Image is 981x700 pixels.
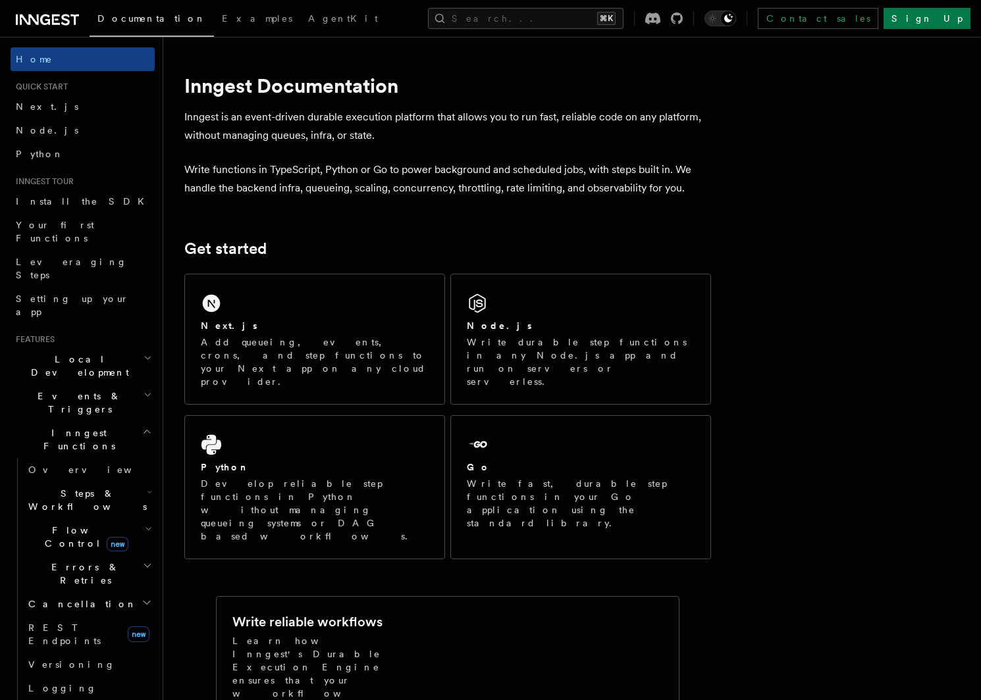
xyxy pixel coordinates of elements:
a: Contact sales [758,8,878,29]
a: Python [11,142,155,166]
span: Errors & Retries [23,561,143,587]
h2: Node.js [467,319,532,332]
a: GoWrite fast, durable step functions in your Go application using the standard library. [450,415,711,559]
a: Logging [23,676,155,700]
a: Next.jsAdd queueing, events, crons, and step functions to your Next app on any cloud provider. [184,274,445,405]
button: Flow Controlnew [23,518,155,555]
h2: Python [201,461,250,474]
span: Logging [28,683,97,693]
span: Events & Triggers [11,389,144,416]
span: REST Endpoints [28,622,101,646]
p: Develop reliable step functions in Python without managing queueing systems or DAG based workflows. [201,477,429,543]
span: Overview [28,464,164,475]
span: Leveraging Steps [16,257,127,280]
div: Inngest Functions [11,458,155,700]
span: Examples [222,13,292,24]
p: Add queueing, events, crons, and step functions to your Next app on any cloud provider. [201,336,429,388]
a: PythonDevelop reliable step functions in Python without managing queueing systems or DAG based wo... [184,415,445,559]
a: AgentKit [300,4,386,36]
a: Your first Functions [11,213,155,250]
a: Examples [214,4,300,36]
button: Toggle dark mode [704,11,736,26]
button: Inngest Functions [11,421,155,458]
a: Next.js [11,95,155,118]
a: Overview [23,458,155,482]
span: Node.js [16,125,78,136]
h1: Inngest Documentation [184,74,711,97]
p: Write functions in TypeScript, Python or Go to power background and scheduled jobs, with steps bu... [184,161,711,197]
span: new [128,626,149,642]
span: Home [16,53,53,66]
span: new [107,537,128,551]
span: Documentation [97,13,206,24]
kbd: ⌘K [597,12,616,25]
h2: Next.js [201,319,257,332]
span: Flow Control [23,524,145,550]
p: Inngest is an event-driven durable execution platform that allows you to run fast, reliable code ... [184,108,711,145]
a: Home [11,47,155,71]
a: REST Endpointsnew [23,616,155,653]
span: Install the SDK [16,196,152,207]
a: Versioning [23,653,155,676]
p: Write fast, durable step functions in your Go application using the standard library. [467,477,695,530]
span: Quick start [11,82,68,92]
a: Get started [184,239,267,258]
span: AgentKit [308,13,378,24]
span: Versioning [28,659,115,670]
a: Documentation [90,4,214,37]
span: Setting up your app [16,293,129,317]
button: Search...⌘K [428,8,623,29]
a: Sign Up [884,8,970,29]
a: Node.jsWrite durable step functions in any Node.js app and run on servers or serverless. [450,274,711,405]
span: Cancellation [23,597,137,611]
button: Events & Triggers [11,384,155,421]
span: Next.js [16,101,78,112]
span: Local Development [11,353,144,379]
span: Your first Functions [16,220,94,243]
button: Local Development [11,347,155,384]
a: Leveraging Steps [11,250,155,287]
h2: Write reliable workflows [232,612,383,631]
a: Install the SDK [11,189,155,213]
span: Features [11,334,55,345]
span: Inngest Functions [11,426,142,453]
p: Write durable step functions in any Node.js app and run on servers or serverless. [467,336,695,388]
a: Setting up your app [11,287,155,324]
button: Errors & Retries [23,555,155,592]
button: Steps & Workflows [23,482,155,518]
span: Python [16,149,64,159]
span: Inngest tour [11,176,74,187]
button: Cancellation [23,592,155,616]
a: Node.js [11,118,155,142]
h2: Go [467,461,490,474]
span: Steps & Workflows [23,487,147,513]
